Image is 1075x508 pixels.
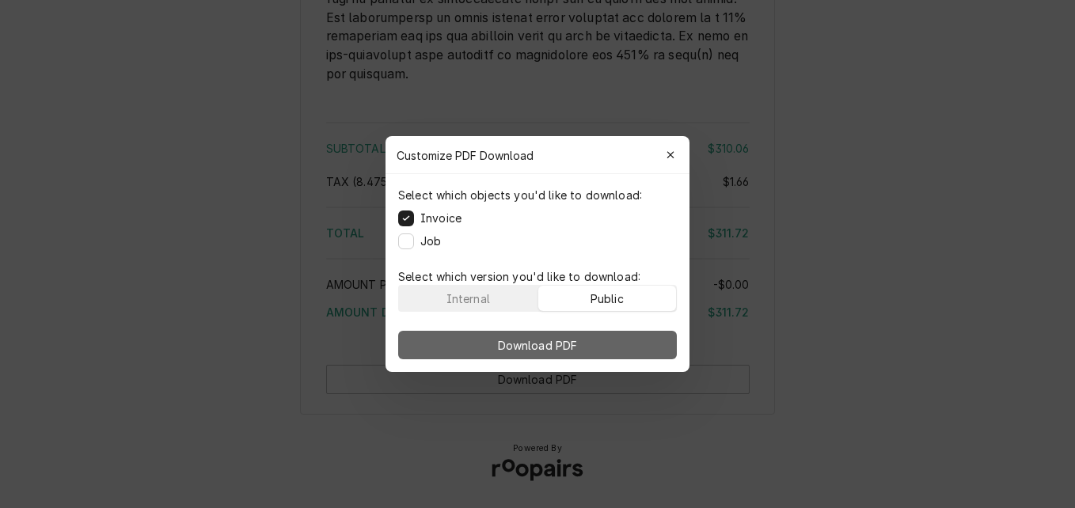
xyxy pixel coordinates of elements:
[398,268,677,285] p: Select which version you'd like to download:
[398,331,677,359] button: Download PDF
[386,136,689,174] div: Customize PDF Download
[495,337,581,354] span: Download PDF
[420,210,462,226] label: Invoice
[446,290,490,307] div: Internal
[420,233,441,249] label: Job
[398,187,642,203] p: Select which objects you'd like to download:
[591,290,624,307] div: Public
